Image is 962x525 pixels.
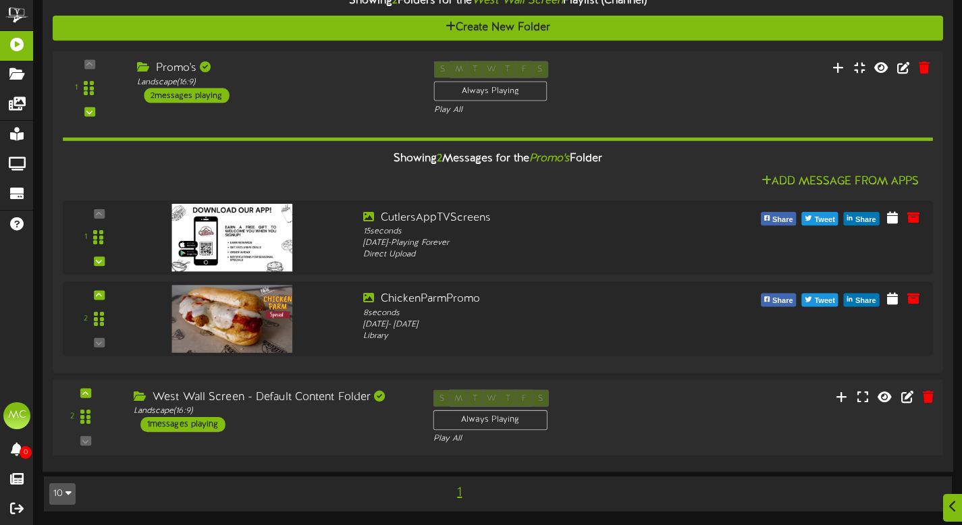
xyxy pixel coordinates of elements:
span: Share [770,294,796,308]
img: 1235c450-3f62-43d0-80d4-0c4cc568a063.png [172,285,292,352]
div: Library [363,331,705,342]
div: Landscape ( 16:9 ) [134,405,413,416]
i: Promo's [529,153,570,165]
div: Always Playing [433,410,547,431]
div: 8 seconds [363,307,705,319]
div: Always Playing [434,81,547,101]
button: Add Message From Apps [757,173,923,190]
span: 1 [454,485,465,500]
button: Create New Folder [53,16,943,40]
div: CutlersAppTVScreens [363,211,705,226]
button: 10 [49,483,76,505]
div: Showing Messages for the Folder [53,144,943,173]
div: Direct Upload [363,249,705,260]
button: Share [844,212,880,225]
div: Landscape ( 16:9 ) [137,76,414,88]
button: Share [844,293,880,306]
span: Share [853,294,879,308]
span: Tweet [811,213,837,227]
div: [DATE] - [DATE] [363,319,705,330]
button: Share [761,212,797,225]
div: Play All [433,433,638,445]
div: Play All [434,105,637,116]
button: Tweet [802,293,838,306]
span: Share [853,213,879,227]
div: 1 messages playing [140,417,225,432]
button: Share [761,293,797,306]
div: ChickenParmPromo [363,292,705,307]
span: 0 [20,446,32,459]
div: Promo's [137,61,414,76]
div: 2 messages playing [144,88,229,103]
div: 15 seconds [363,226,705,238]
div: [DATE] - Playing Forever [363,238,705,249]
div: MC [3,402,30,429]
img: be465f75-a003-4100-a8cb-d60e61557ccd.png [172,204,292,271]
div: West Wall Screen - Default Content Folder [134,389,413,405]
span: 2 [437,153,442,165]
span: Tweet [811,294,837,308]
button: Tweet [802,212,838,225]
span: Share [770,213,796,227]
